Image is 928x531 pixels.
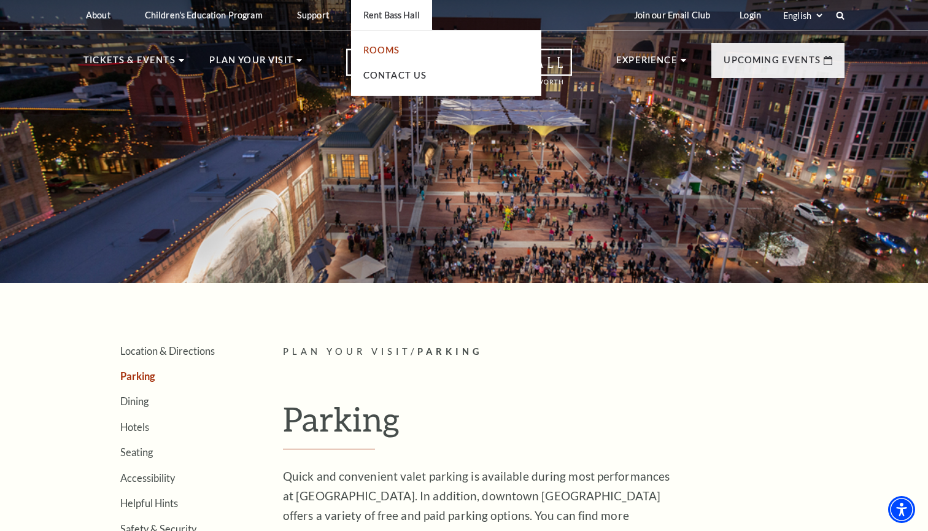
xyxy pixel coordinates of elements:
[120,370,155,382] a: Parking
[297,10,329,20] p: Support
[363,70,427,80] a: Contact Us
[120,446,153,458] a: Seating
[145,10,263,20] p: Children's Education Program
[120,395,149,407] a: Dining
[616,53,678,75] p: Experience
[283,346,411,357] span: Plan Your Visit
[283,344,845,360] p: /
[209,53,293,75] p: Plan Your Visit
[120,421,149,433] a: Hotels
[417,346,483,357] span: Parking
[888,496,915,523] div: Accessibility Menu
[83,53,176,75] p: Tickets & Events
[120,497,178,509] a: Helpful Hints
[86,10,110,20] p: About
[781,10,824,21] select: Select:
[363,10,420,20] p: Rent Bass Hall
[120,472,175,484] a: Accessibility
[302,48,616,97] a: Open this option
[363,45,400,55] a: Rooms
[283,399,845,449] h1: Parking
[724,53,821,75] p: Upcoming Events
[120,345,215,357] a: Location & Directions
